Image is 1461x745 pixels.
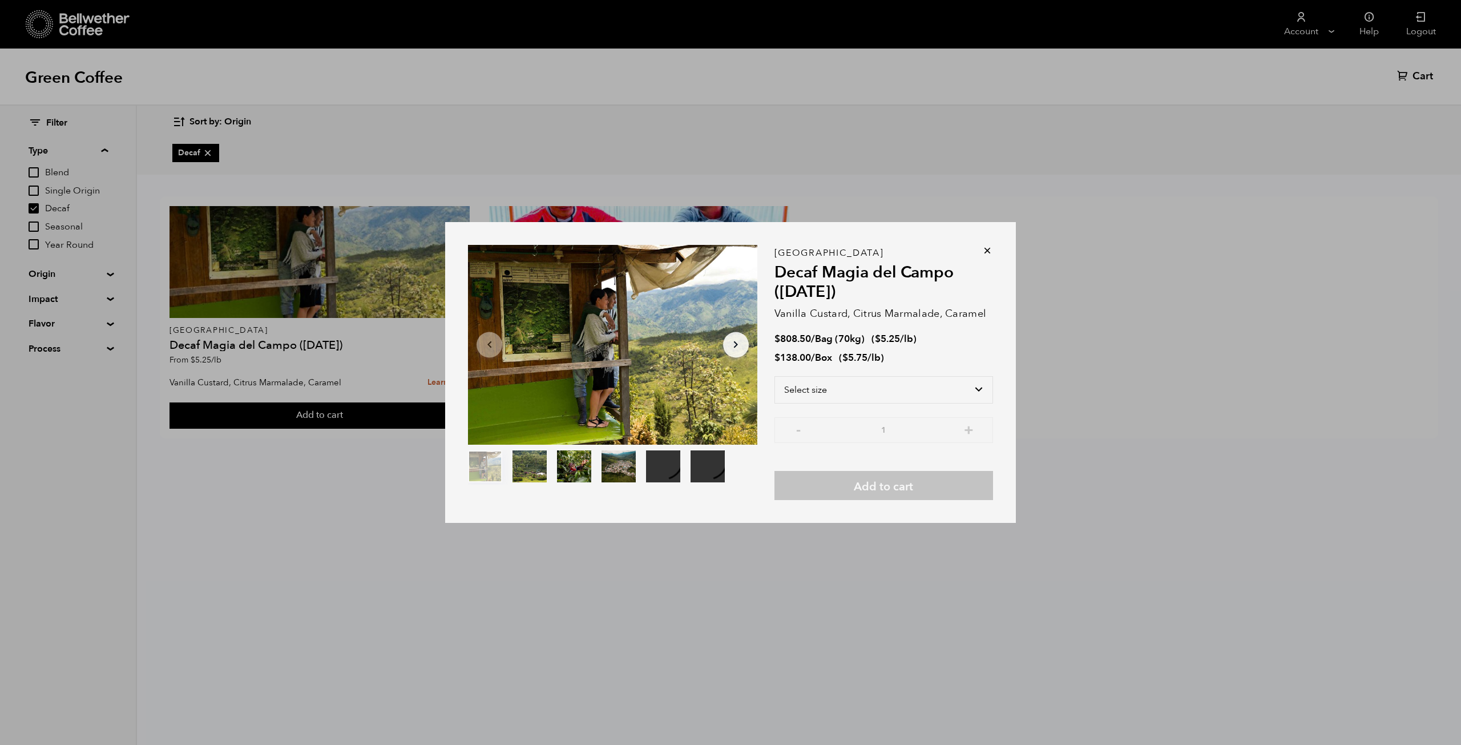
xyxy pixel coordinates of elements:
button: Add to cart [774,471,993,500]
span: Bag (70kg) [815,332,865,345]
span: / [811,332,815,345]
span: ( ) [839,351,884,364]
bdi: 138.00 [774,351,811,364]
bdi: 5.25 [875,332,900,345]
span: ( ) [871,332,917,345]
h2: Decaf Magia del Campo ([DATE]) [774,263,993,301]
span: $ [842,351,848,364]
bdi: 808.50 [774,332,811,345]
button: + [962,423,976,434]
video: Your browser does not support the video tag. [646,450,680,482]
span: $ [774,351,780,364]
span: /lb [900,332,913,345]
span: Box [815,351,832,364]
video: Your browser does not support the video tag. [691,450,725,482]
span: /lb [867,351,881,364]
bdi: 5.75 [842,351,867,364]
span: $ [774,332,780,345]
p: Vanilla Custard, Citrus Marmalade, Caramel [774,306,993,321]
span: / [811,351,815,364]
button: - [792,423,806,434]
span: $ [875,332,881,345]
